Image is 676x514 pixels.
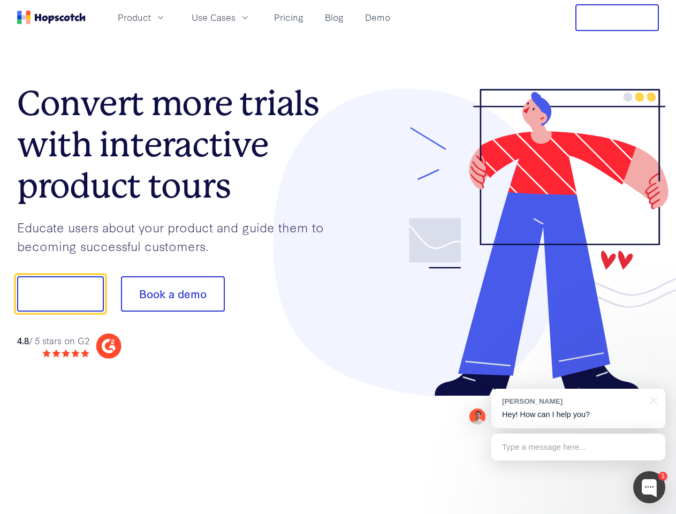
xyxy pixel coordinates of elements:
div: [PERSON_NAME] [502,396,644,406]
div: / 5 stars on G2 [17,334,89,347]
div: Type a message here... [491,434,665,460]
a: Pricing [270,9,308,26]
h1: Convert more trials with interactive product tours [17,83,338,206]
span: Product [118,11,151,24]
p: Hey! How can I help you? [502,409,655,420]
strong: 4.8 [17,334,29,346]
div: 1 [658,472,667,481]
span: Use Cases [192,11,236,24]
button: Use Cases [185,9,257,26]
a: Home [17,11,86,24]
button: Show me! [17,276,104,312]
button: Product [111,9,172,26]
p: Educate users about your product and guide them to becoming successful customers. [17,218,338,255]
a: Blog [321,9,348,26]
button: Book a demo [121,276,225,312]
button: Free Trial [575,4,659,31]
a: Demo [361,9,394,26]
img: Mark Spera [469,409,485,425]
